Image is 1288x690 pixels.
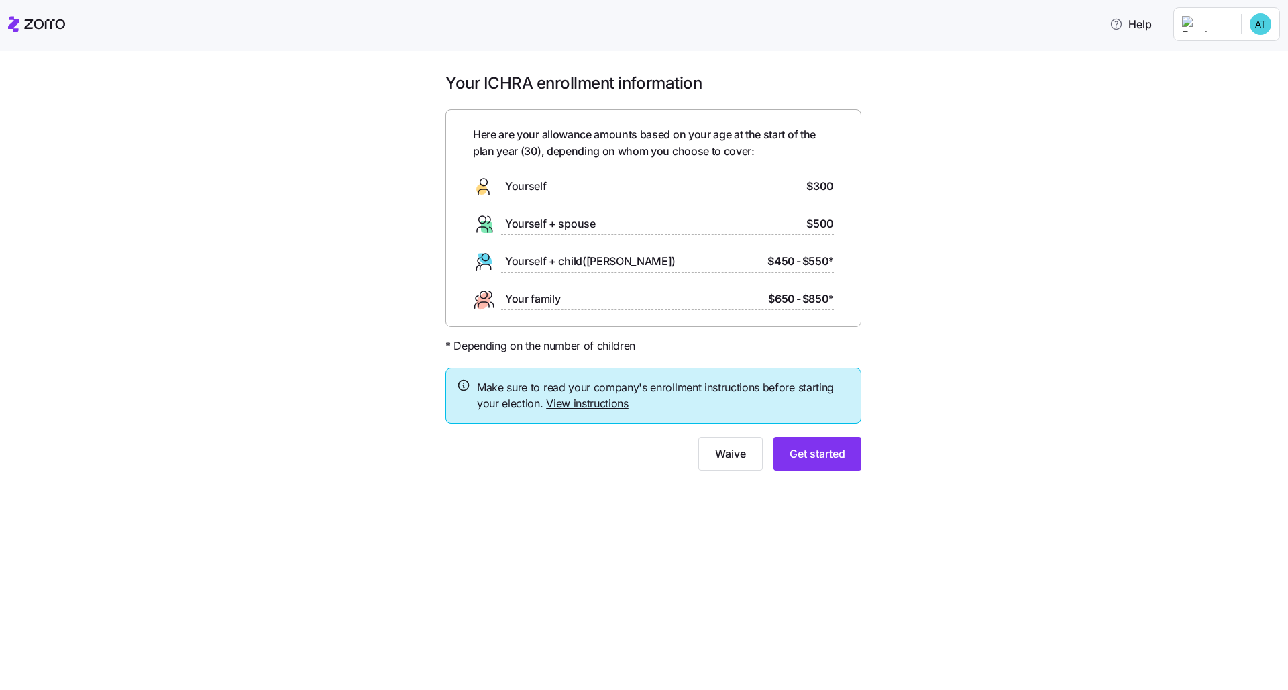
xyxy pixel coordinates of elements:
[806,215,834,232] span: $500
[505,178,546,195] span: Yourself
[802,291,834,307] span: $850
[1110,16,1152,32] span: Help
[505,253,676,270] span: Yourself + child([PERSON_NAME])
[802,253,834,270] span: $550
[1182,16,1230,32] img: Employer logo
[477,379,850,413] span: Make sure to read your company's enrollment instructions before starting your election.
[768,291,795,307] span: $650
[796,253,801,270] span: -
[546,397,629,410] a: View instructions
[715,446,746,462] span: Waive
[698,437,763,471] button: Waive
[796,291,801,307] span: -
[806,178,834,195] span: $300
[445,338,635,354] span: * Depending on the number of children
[790,446,845,462] span: Get started
[1250,13,1271,35] img: 119da9b09e10e96eb69a6652d8b44c65
[445,72,861,93] h1: Your ICHRA enrollment information
[505,215,596,232] span: Yourself + spouse
[473,126,834,160] span: Here are your allowance amounts based on your age at the start of the plan year ( 30 ), depending...
[773,437,861,471] button: Get started
[505,291,560,307] span: Your family
[1099,11,1163,38] button: Help
[767,253,795,270] span: $450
